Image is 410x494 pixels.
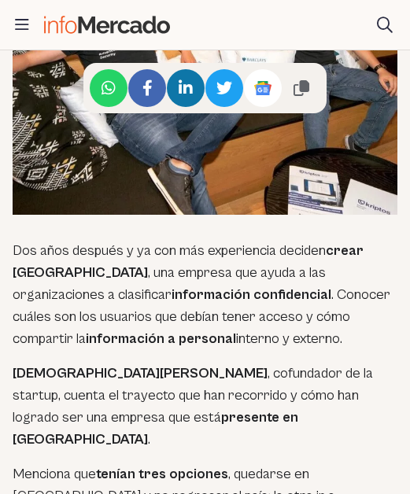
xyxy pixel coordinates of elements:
strong: información confidencial [172,286,331,303]
strong: [DEMOGRAPHIC_DATA][PERSON_NAME] [13,365,268,382]
p: , cofundador de la startup, cuenta el trayecto que han recorrido y cómo han logrado ser una empre... [13,363,397,451]
strong: información a personal [86,330,236,347]
img: Infomercado Ecuador logo [44,16,170,34]
p: Dos años después y ya con más experiencia deciden , una empresa que ayuda a las organizaciones a ... [13,240,397,350]
img: Google News logo [253,79,272,98]
strong: tenían tres opciones [96,466,228,482]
